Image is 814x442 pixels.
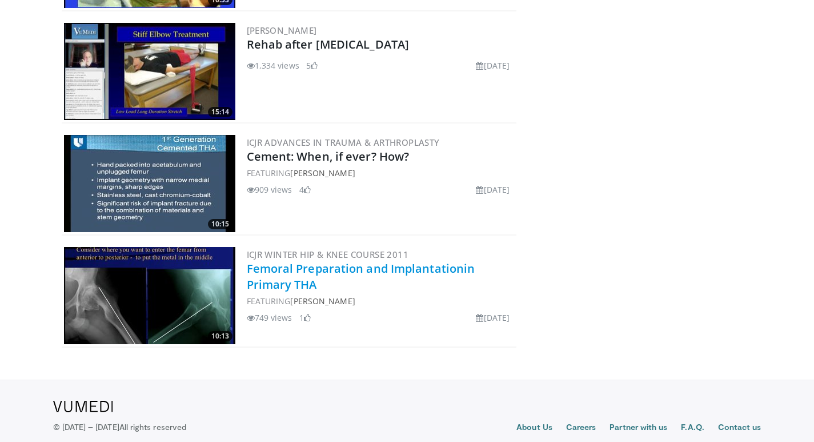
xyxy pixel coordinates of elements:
[306,59,318,71] li: 5
[64,247,235,344] a: 10:13
[247,184,292,196] li: 909 views
[476,184,510,196] li: [DATE]
[247,249,409,260] a: ICJR Winter Hip & Knee Course 2011
[119,422,186,432] span: All rights reserved
[299,184,311,196] li: 4
[53,401,113,412] img: VuMedi Logo
[64,135,235,232] a: 10:15
[64,23,235,120] img: 300244_0003_1.png.300x170_q85_crop-smart_upscale.jpg
[247,149,410,164] a: Cement: When, if ever? How?
[610,421,667,435] a: Partner with us
[247,295,515,307] div: FEATURING
[516,421,552,435] a: About Us
[476,59,510,71] li: [DATE]
[247,25,317,36] a: [PERSON_NAME]
[208,219,232,229] span: 10:15
[208,107,232,117] span: 15:14
[247,59,299,71] li: 1,334 views
[53,421,187,433] p: © [DATE] – [DATE]
[718,421,761,435] a: Contact us
[247,261,475,292] a: Femoral Preparation and Implantationin Primary THA
[290,296,355,306] a: [PERSON_NAME]
[208,331,232,341] span: 10:13
[299,312,311,324] li: 1
[566,421,596,435] a: Careers
[64,247,235,344] img: 297896_0000_1.png.300x170_q85_crop-smart_upscale.jpg
[247,312,292,324] li: 749 views
[290,168,355,178] a: [PERSON_NAME]
[247,137,440,148] a: ICJR Advances in Trauma & Arthroplasty
[247,167,515,179] div: FEATURING
[476,312,510,324] li: [DATE]
[64,135,235,232] img: 296966_0000_1.png.300x170_q85_crop-smart_upscale.jpg
[247,37,410,52] a: Rehab after [MEDICAL_DATA]
[64,23,235,120] a: 15:14
[681,421,704,435] a: F.A.Q.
